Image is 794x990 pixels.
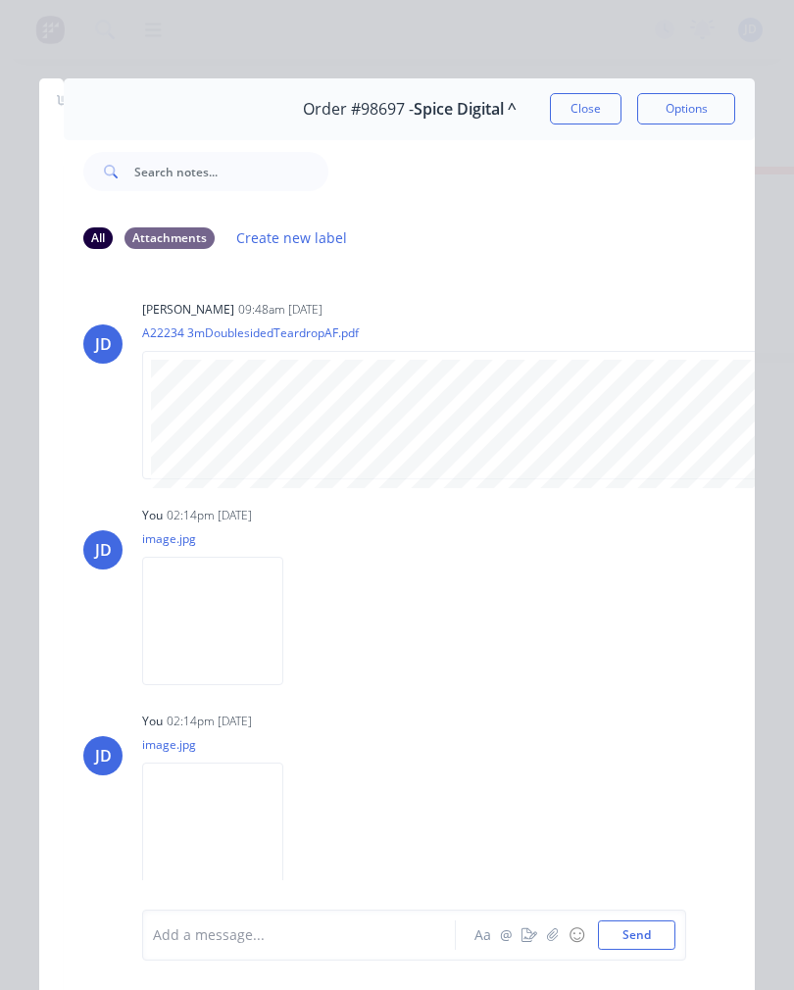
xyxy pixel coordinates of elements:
button: Options [637,93,735,124]
div: 02:14pm [DATE] [167,507,252,524]
button: Create new label [226,224,358,251]
input: Search notes... [134,152,328,191]
div: 02:14pm [DATE] [167,713,252,730]
div: 09:48am [DATE] [238,301,323,319]
p: image.jpg [142,736,303,753]
div: Attachments [124,227,215,249]
p: A22234 3mDoublesidedTeardropAF.pdf [142,324,790,341]
div: All [83,227,113,249]
span: Spice Digital ^ [414,100,517,119]
button: Aa [471,923,494,947]
button: Send [598,920,675,950]
div: You [142,507,163,524]
button: ☺ [565,923,588,947]
button: Close [550,93,621,124]
span: Order #98697 - [303,100,414,119]
div: You [142,713,163,730]
button: @ [494,923,518,947]
div: JD [95,332,112,356]
p: image.jpg [142,530,303,547]
div: JD [95,538,112,562]
div: JD [95,744,112,767]
div: [PERSON_NAME] [142,301,234,319]
button: Order details [39,78,64,124]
